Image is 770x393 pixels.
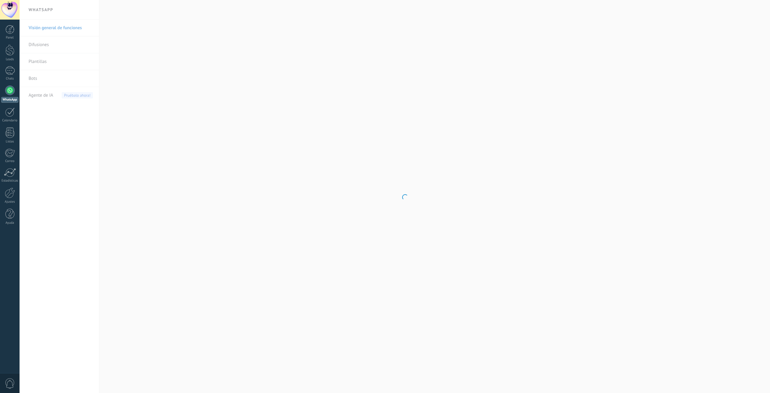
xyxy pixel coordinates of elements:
div: Calendario [1,119,19,123]
div: Panel [1,36,19,40]
div: Ajustes [1,200,19,204]
div: Leads [1,58,19,61]
div: Ayuda [1,221,19,225]
div: Correo [1,159,19,163]
div: Chats [1,77,19,81]
div: Listas [1,140,19,144]
div: WhatsApp [1,97,18,103]
div: Estadísticas [1,179,19,183]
